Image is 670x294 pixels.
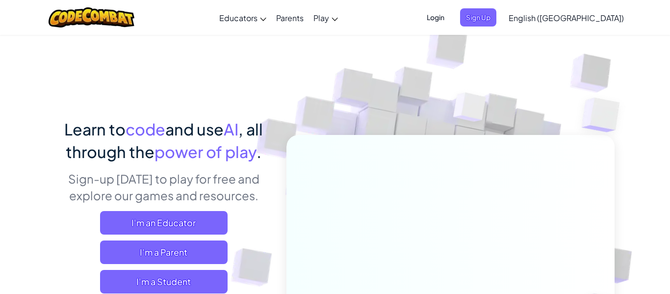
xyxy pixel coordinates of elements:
span: . [257,142,261,161]
img: Overlap cubes [435,73,506,146]
span: power of play [155,142,257,161]
button: Sign Up [460,8,496,27]
span: Learn to [64,119,126,139]
span: and use [165,119,224,139]
a: English ([GEOGRAPHIC_DATA]) [504,4,629,31]
a: Parents [271,4,309,31]
span: English ([GEOGRAPHIC_DATA]) [509,13,624,23]
p: Sign-up [DATE] to play for free and explore our games and resources. [55,170,272,204]
span: AI [224,119,238,139]
img: Overlap cubes [562,74,647,157]
a: I'm a Parent [100,241,228,264]
span: Play [313,13,329,23]
a: Play [309,4,343,31]
span: Educators [219,13,258,23]
img: CodeCombat logo [49,7,134,27]
button: I'm a Student [100,270,228,294]
span: code [126,119,165,139]
a: Educators [214,4,271,31]
button: Login [421,8,450,27]
a: I'm an Educator [100,211,228,235]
